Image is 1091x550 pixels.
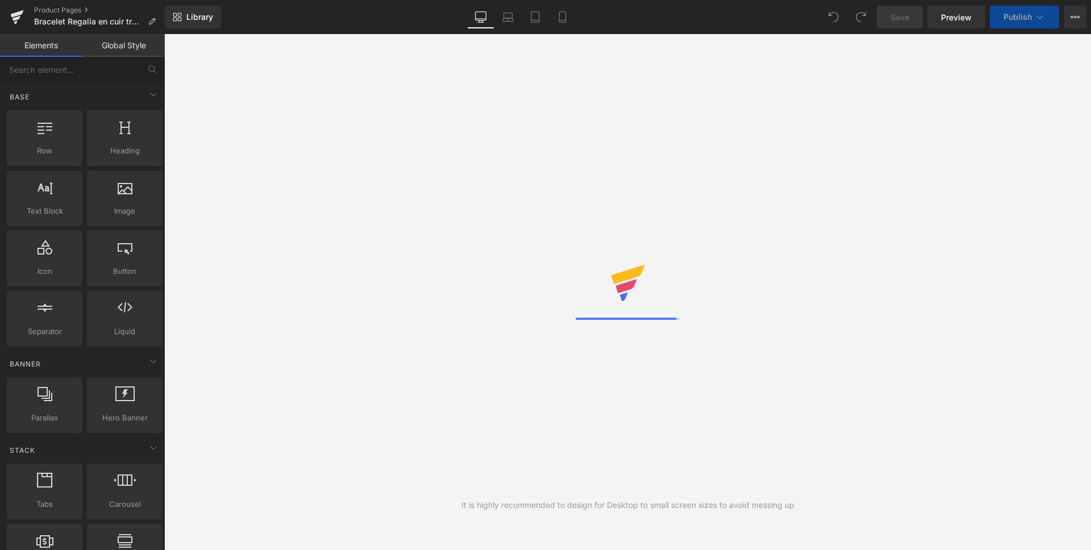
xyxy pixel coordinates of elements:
span: Carousel [90,498,159,510]
a: Product Pages [34,6,165,15]
a: Mobile [549,6,576,28]
span: Tabs [10,498,79,510]
a: Desktop [467,6,494,28]
span: Hero Banner [90,412,159,424]
a: Global Style [82,34,165,57]
span: Library [186,12,213,22]
span: Text Block [10,205,79,217]
a: Tablet [522,6,549,28]
div: It is highly recommended to design for Desktop to small screen sizes to avoid messing up [461,499,794,511]
span: Button [90,265,159,277]
span: Parallax [10,412,79,424]
span: Stack [9,445,36,456]
span: Banner [9,359,42,369]
span: Row [10,145,79,157]
a: Preview [927,6,985,28]
a: New Library [165,6,221,28]
span: Base [9,91,31,102]
span: Icon [10,265,79,277]
a: Laptop [494,6,522,28]
span: Liquid [90,326,159,338]
span: Preview [941,11,972,23]
button: Undo [822,6,845,28]
button: More [1064,6,1086,28]
button: Redo [850,6,872,28]
span: Publish [1003,13,1032,22]
span: Save [890,11,909,23]
span: Heading [90,145,159,157]
span: Image [90,205,159,217]
span: Separator [10,326,79,338]
button: Publish [990,6,1059,28]
span: Bracelet Regalia en cuir tressé - Product Page - 09-24 [34,17,143,26]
